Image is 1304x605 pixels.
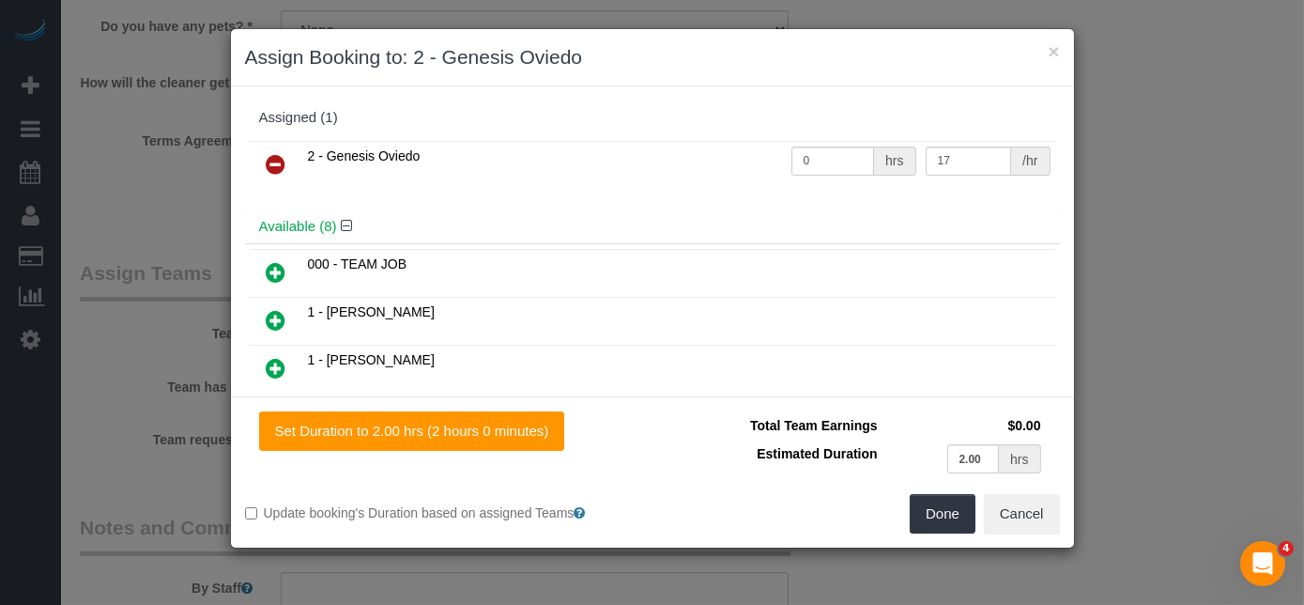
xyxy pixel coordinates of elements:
td: $0.00 [882,411,1046,440]
label: Update booking's Duration based on assigned Teams [245,504,638,522]
span: 2 - Genesis Oviedo [308,148,421,163]
button: × [1048,41,1059,61]
div: Assigned (1) [259,110,1046,126]
span: 000 - TEAM JOB [308,256,407,271]
h4: Available (8) [259,219,1046,235]
button: Cancel [984,494,1060,534]
iframe: Intercom live chat [1240,541,1285,586]
div: hrs [874,147,915,176]
span: 1 - [PERSON_NAME] [308,352,435,367]
div: /hr [1011,147,1050,176]
h3: Assign Booking to: 2 - Genesis Oviedo [245,43,1060,71]
span: Estimated Duration [757,446,877,461]
td: Total Team Earnings [667,411,882,440]
div: hrs [999,444,1040,473]
span: 1 - [PERSON_NAME] [308,304,435,319]
span: 4 [1279,541,1294,556]
button: Set Duration to 2.00 hrs (2 hours 0 minutes) [259,411,565,451]
input: Update booking's Duration based on assigned Teams [245,507,257,520]
button: Done [910,494,975,534]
